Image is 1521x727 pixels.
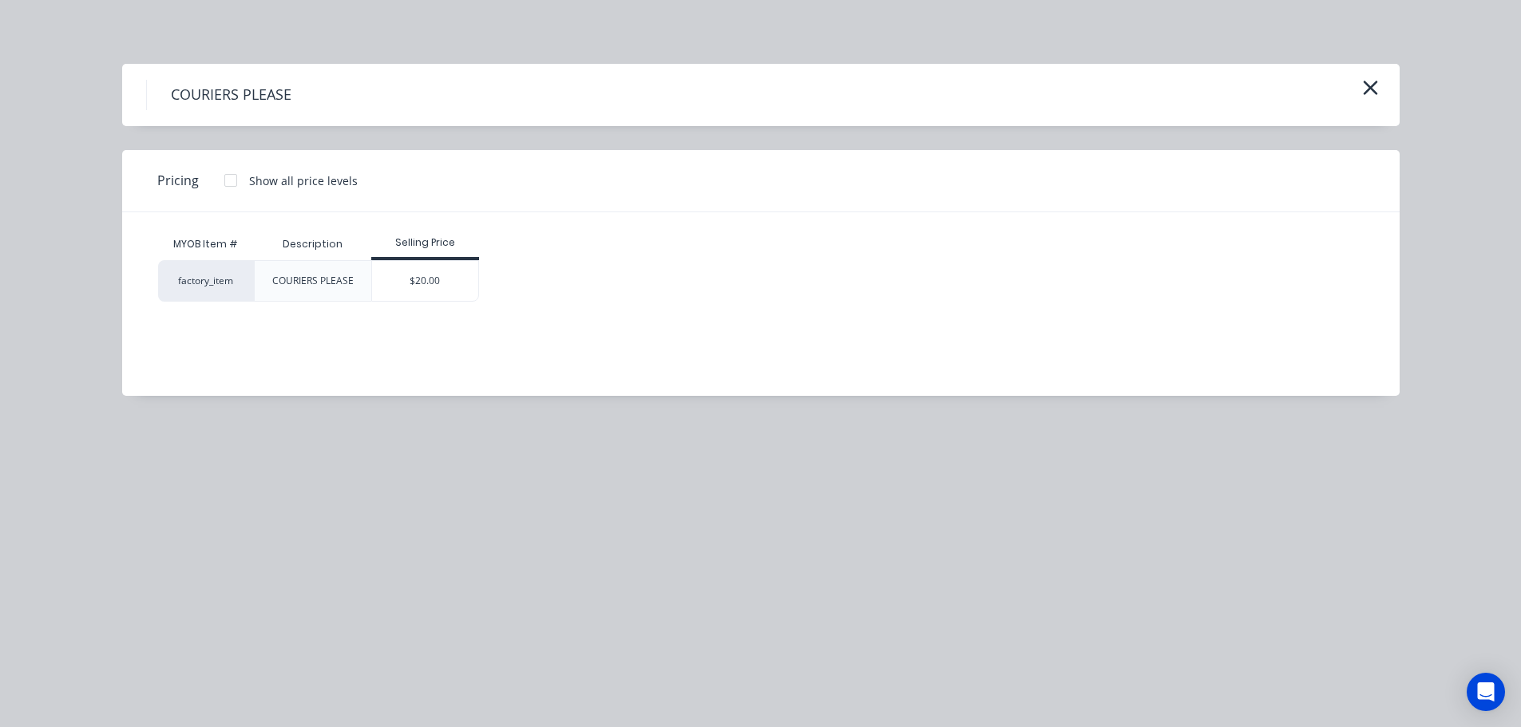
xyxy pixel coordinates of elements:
[372,261,478,301] div: $20.00
[272,274,354,288] div: COURIERS PLEASE
[249,172,358,189] div: Show all price levels
[158,260,254,302] div: factory_item
[158,228,254,260] div: MYOB Item #
[157,171,199,190] span: Pricing
[146,80,315,110] h4: COURIERS PLEASE
[371,235,479,250] div: Selling Price
[1467,673,1505,711] div: Open Intercom Messenger
[270,224,355,264] div: Description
